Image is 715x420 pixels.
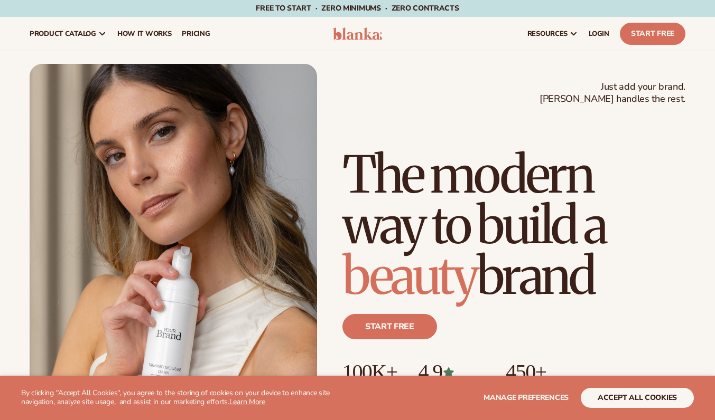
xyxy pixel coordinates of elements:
a: Start free [342,314,437,339]
button: Manage preferences [484,388,569,408]
span: product catalog [30,30,96,38]
span: resources [527,30,568,38]
a: pricing [177,17,215,51]
a: How It Works [112,17,177,51]
h1: The modern way to build a brand [342,149,685,301]
span: LOGIN [589,30,609,38]
a: product catalog [24,17,112,51]
span: beauty [342,244,477,308]
button: accept all cookies [581,388,694,408]
span: Free to start · ZERO minimums · ZERO contracts [256,3,459,13]
a: LOGIN [583,17,615,51]
img: logo [333,27,383,40]
p: 450+ [506,360,586,384]
span: Just add your brand. [PERSON_NAME] handles the rest. [540,81,685,106]
a: Learn More [229,397,265,407]
a: resources [522,17,583,51]
span: How It Works [117,30,172,38]
span: pricing [182,30,210,38]
p: 4.9 [418,360,485,384]
span: Manage preferences [484,393,569,403]
p: 100K+ [342,360,397,384]
p: By clicking "Accept All Cookies", you agree to the storing of cookies on your device to enhance s... [21,389,354,407]
a: Start Free [620,23,685,45]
